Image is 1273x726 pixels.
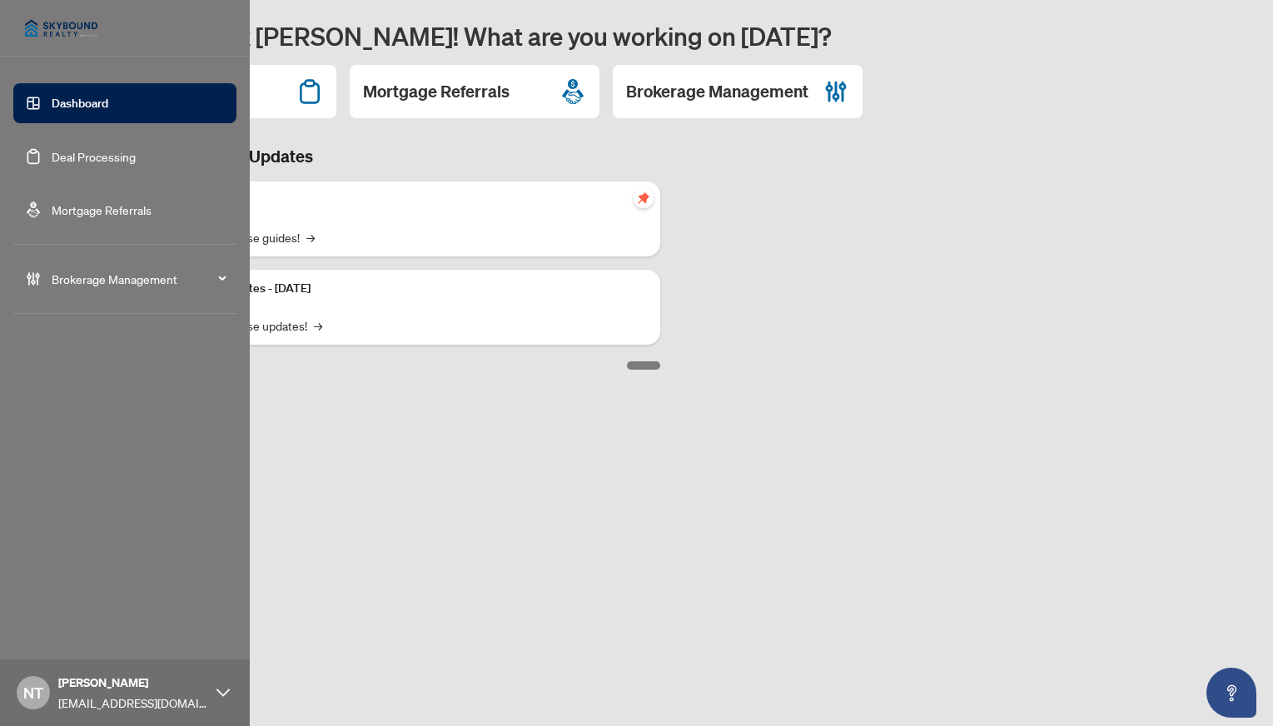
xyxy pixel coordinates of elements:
p: Platform Updates - [DATE] [175,280,647,298]
button: Open asap [1206,668,1256,718]
span: → [314,316,322,335]
a: Deal Processing [52,149,136,164]
span: → [306,228,315,246]
span: [EMAIL_ADDRESS][DOMAIN_NAME] [58,694,208,712]
h3: Brokerage & Industry Updates [87,145,660,168]
h2: Brokerage Management [626,80,808,103]
h2: Mortgage Referrals [363,80,510,103]
span: Brokerage Management [52,270,225,288]
span: pushpin [634,188,654,208]
p: Self-Help [175,191,647,210]
a: Mortgage Referrals [52,202,152,217]
span: [PERSON_NAME] [58,674,208,692]
a: Dashboard [52,96,108,111]
img: logo [13,8,109,48]
span: NT [23,681,43,704]
h1: Welcome back [PERSON_NAME]! What are you working on [DATE]? [87,20,1253,52]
